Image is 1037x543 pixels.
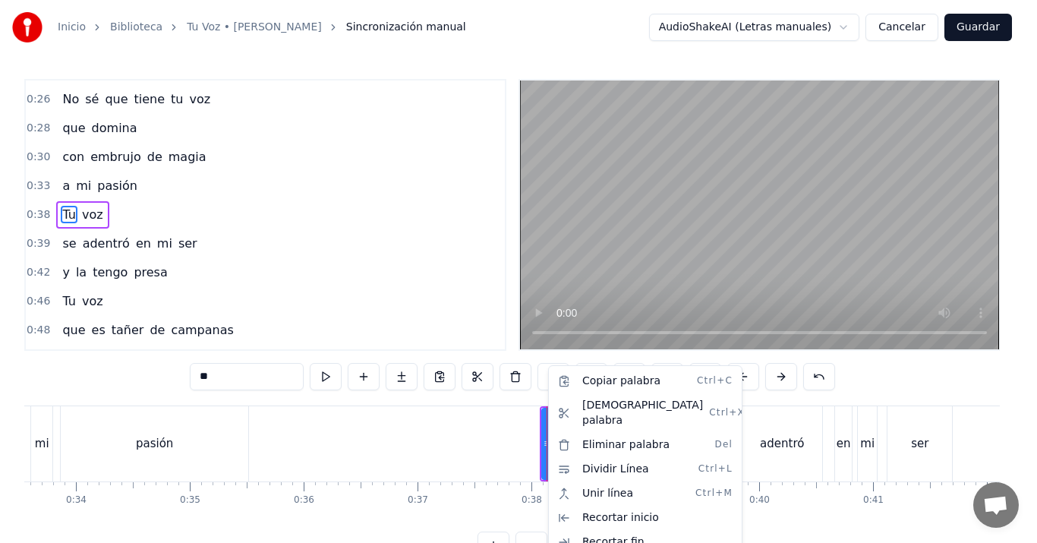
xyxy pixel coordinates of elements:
[552,433,739,457] div: Eliminar palabra
[709,407,745,419] span: Ctrl+X
[714,439,733,451] span: Del
[552,506,739,530] div: Recortar inicio
[552,369,739,393] div: Copiar palabra
[552,457,739,481] div: Dividir Línea
[697,375,733,387] span: Ctrl+C
[552,481,739,506] div: Unir línea
[698,463,733,475] span: Ctrl+L
[552,393,739,433] div: [DEMOGRAPHIC_DATA] palabra
[695,488,733,500] span: Ctrl+M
